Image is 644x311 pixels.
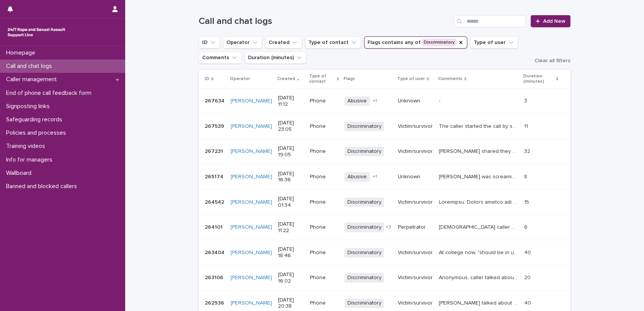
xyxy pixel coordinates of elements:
p: Perpetrator [398,224,433,231]
tr: 264542264542 [PERSON_NAME] [DATE] 01:34PhoneDiscriminatoryVictim/survivorLoremipsu. Dolors ametco... [199,190,570,215]
p: Male caller who was silent at first then proceeded to pleasure himself making noises to self grat... [439,223,519,231]
p: Operator [230,75,250,83]
span: Discriminatory [344,122,385,131]
span: Discriminatory [344,298,385,308]
p: 267539 [205,122,226,130]
p: Phone [310,275,338,281]
p: At college now, "should be in uni but I'm not" - suggesting she's over 18? "Identified themselves... [439,248,519,256]
a: [PERSON_NAME] [231,300,272,306]
p: Victim/survivor [398,123,433,130]
p: Caller shared they were raped by their uncle twice. They said "brown people don't matter", I said... [439,147,519,155]
tr: 267539267539 [PERSON_NAME] [DATE] 23:05PhoneDiscriminatoryVictim/survivorThe caller started the c... [199,114,570,139]
a: [PERSON_NAME] [231,148,272,155]
p: Victim/survivor [398,148,433,155]
p: 263106 [205,273,225,281]
tr: 264101264101 [PERSON_NAME] [DATE] 11:22PhoneDiscriminatory+3Perpetrator[DEMOGRAPHIC_DATA] caller ... [199,215,570,240]
p: 6 [524,223,529,231]
tr: 263404263404 [PERSON_NAME] [DATE] 18:46PhoneDiscriminatoryVictim/survivorAt college now, "should ... [199,240,570,265]
p: Victim/survivor [398,199,433,206]
button: Type of user [470,36,518,49]
span: + 1 [373,174,377,179]
a: [PERSON_NAME] [231,98,272,104]
span: Discriminatory [344,198,385,207]
p: 20 [524,273,532,281]
p: [DATE] 23:05 [278,120,304,133]
p: Phone [310,199,338,206]
button: Operator [223,36,262,49]
button: Type of contact [305,36,361,49]
p: 40 [524,248,532,256]
p: Anonymous, caller talked about sexual violence, talked about hospital nurses, staff members, poli... [439,273,519,281]
span: + 1 [373,99,377,103]
tr: 265174265174 [PERSON_NAME] [DATE] 16:36PhoneAbusive+1Unknown[PERSON_NAME] was screaming in high p... [199,164,570,190]
p: Victim/survivor [398,250,433,256]
p: Phone [310,250,338,256]
p: Phone [310,174,338,180]
p: Caller was screaming in high pitched voice that she was devastated that a white trash male was sm... [439,172,519,180]
button: ID [199,36,220,49]
p: 265174 [205,172,225,180]
p: Phone [310,224,338,231]
p: End of phone call feedback form [3,90,97,97]
a: [PERSON_NAME] [231,123,272,130]
p: Type of contact [309,72,335,86]
p: Phone [310,300,338,306]
p: [DATE] 11:22 [278,221,304,234]
p: 40 [524,298,532,306]
span: Discriminatory [344,248,385,258]
p: [DATE] 18:46 [278,246,304,259]
p: Call and chat logs [3,63,58,70]
button: Created [265,36,302,49]
p: 32 [524,147,531,155]
p: [DATE] 01:34 [278,196,304,209]
h1: Call and chat logs [199,16,451,27]
span: Add New [543,19,565,24]
p: Phone [310,123,338,130]
p: ID [205,75,209,83]
p: 267231 [205,147,225,155]
p: Unknown [398,98,433,104]
span: + 3 [386,225,391,229]
a: [PERSON_NAME] [231,275,272,281]
p: Unknown [398,174,433,180]
p: Signposting links [3,103,56,110]
p: [DATE] 16:36 [278,171,304,184]
p: 263404 [205,248,226,256]
button: Flags [364,36,467,49]
p: [DATE] 19:05 [278,145,304,158]
tr: 267634267634 [PERSON_NAME] [DATE] 11:12PhoneAbusive+1Unknown-- 33 [199,88,570,114]
p: 3 [524,96,528,104]
a: [PERSON_NAME] [231,174,272,180]
p: Type of user [397,75,425,83]
p: Victim/survivor [398,300,433,306]
p: Phone [310,148,338,155]
button: Comments [199,52,242,64]
span: Clear all filters [534,58,570,63]
a: [PERSON_NAME] [231,250,272,256]
a: Add New [531,15,570,27]
p: Training videos [3,143,51,150]
a: [PERSON_NAME] [231,199,272,206]
p: The caller started the call by saying "I've been raped and abused. Can I speak to a British woman... [439,122,519,130]
p: [DATE] 20:38 [278,297,304,310]
p: Victim/survivor [398,275,433,281]
p: Phone [310,98,338,104]
p: - [439,96,442,104]
p: Caller management [3,76,63,83]
span: Discriminatory [344,223,385,232]
p: 262936 [205,298,226,306]
span: Discriminatory [344,273,385,283]
span: Abusive [344,96,370,106]
a: [PERSON_NAME] [231,224,272,231]
p: 264101 [205,223,224,231]
p: Comments [438,75,462,83]
tr: 267231267231 [PERSON_NAME] [DATE] 19:05PhoneDiscriminatoryVictim/survivor[PERSON_NAME] shared the... [199,139,570,164]
p: Flags [344,75,355,83]
p: 11 [524,122,529,130]
p: Jay talked about his family, having a son with his mum. Talked about the sexual abuse he suffered... [439,298,519,306]
button: Duration (minutes) [245,52,306,64]
p: [DATE] 16:02 [278,272,304,284]
p: Homepage [3,49,41,57]
input: Search [454,15,526,27]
